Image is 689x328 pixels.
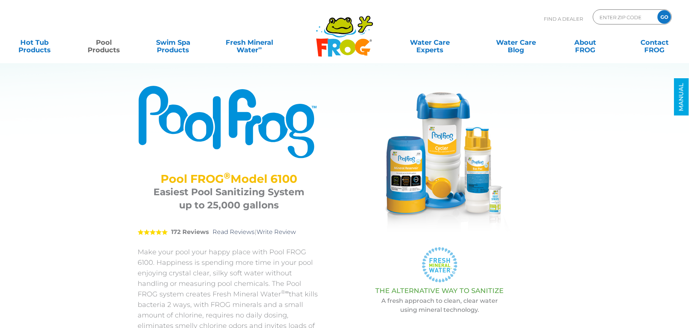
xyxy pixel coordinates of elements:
input: GO [657,10,671,24]
h3: Easiest Pool Sanitizing System up to 25,000 gallons [147,185,311,212]
p: Find A Dealer [544,9,583,28]
a: Read Reviews [212,228,255,235]
a: Swim SpaProducts [146,35,200,50]
img: Product Logo [138,85,320,159]
a: ContactFROG [628,35,681,50]
a: Write Review [256,228,296,235]
p: A fresh approach to clean, clear water using mineral technology. [339,296,540,314]
span: 5 [138,229,168,235]
sup: ∞ [258,45,262,51]
a: Fresh MineralWater∞ [216,35,283,50]
strong: 172 Reviews [171,228,209,235]
h2: Pool FROG Model 6100 [147,172,311,185]
a: PoolProducts [77,35,131,50]
sup: ® [224,170,231,181]
input: Zip Code Form [599,12,650,23]
a: AboutFROG [558,35,612,50]
a: Hot TubProducts [8,35,61,50]
a: Water CareBlog [489,35,543,50]
div: | [138,217,320,247]
a: Water CareExperts [386,35,473,50]
sup: ®∞ [281,289,289,295]
a: MANUAL [674,79,689,116]
h3: THE ALTERNATIVE WAY TO SANITIZE [339,287,540,295]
